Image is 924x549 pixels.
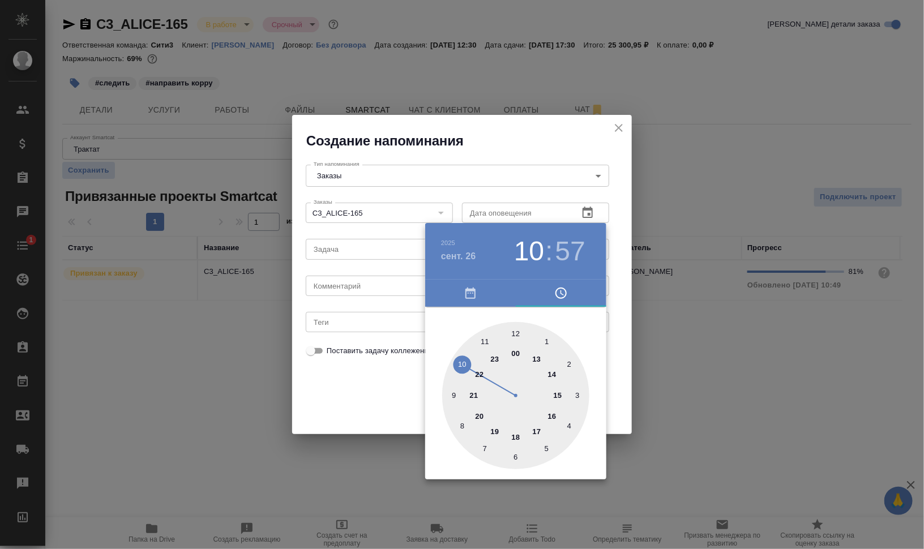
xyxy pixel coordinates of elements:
[514,235,544,267] button: 10
[555,235,585,267] button: 57
[441,250,476,263] button: сент. 26
[545,235,553,267] h3: :
[441,239,455,246] button: 2025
